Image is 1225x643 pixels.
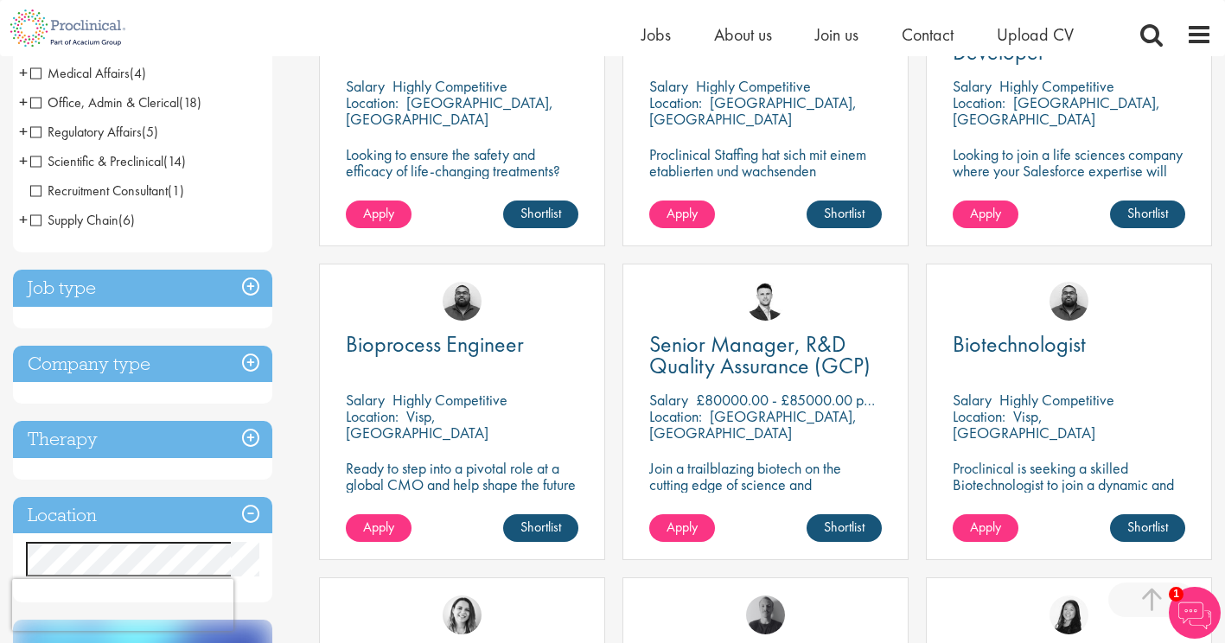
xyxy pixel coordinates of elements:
[649,334,882,377] a: Senior Manager, R&D Quality Assurance (GCP)
[997,23,1074,46] a: Upload CV
[953,201,1018,228] a: Apply
[649,460,882,509] p: Join a trailblazing biotech on the cutting edge of science and technology.
[392,390,507,410] p: Highly Competitive
[953,92,1160,129] p: [GEOGRAPHIC_DATA], [GEOGRAPHIC_DATA]
[30,152,163,170] span: Scientific & Preclinical
[346,146,578,245] p: Looking to ensure the safety and efficacy of life-changing treatments? Step into a key role with ...
[641,23,671,46] a: Jobs
[953,76,992,96] span: Salary
[130,64,146,82] span: (4)
[30,64,146,82] span: Medical Affairs
[953,329,1086,359] span: Biotechnologist
[392,76,507,96] p: Highly Competitive
[363,518,394,536] span: Apply
[346,406,488,442] p: Visp, [GEOGRAPHIC_DATA]
[346,201,412,228] a: Apply
[163,152,186,170] span: (14)
[443,595,482,634] img: Nur Ergiydiren
[902,23,954,46] a: Contact
[1050,595,1088,634] img: Numhom Sudsok
[503,514,578,542] a: Shortlist
[346,92,553,129] p: [GEOGRAPHIC_DATA], [GEOGRAPHIC_DATA]
[953,514,1018,542] a: Apply
[649,514,715,542] a: Apply
[30,181,168,200] span: Recruitment Consultant
[19,60,28,86] span: +
[807,201,882,228] a: Shortlist
[30,93,201,111] span: Office, Admin & Clerical
[970,204,1001,222] span: Apply
[13,270,272,307] h3: Job type
[1050,282,1088,321] a: Ashley Bennett
[19,118,28,144] span: +
[649,406,702,426] span: Location:
[714,23,772,46] a: About us
[1169,587,1184,602] span: 1
[363,204,394,222] span: Apply
[970,518,1001,536] span: Apply
[807,514,882,542] a: Shortlist
[13,421,272,458] h3: Therapy
[12,579,233,631] iframe: reCAPTCHA
[649,329,871,380] span: Senior Manager, R&D Quality Assurance (GCP)
[696,76,811,96] p: Highly Competitive
[443,282,482,321] img: Ashley Bennett
[649,76,688,96] span: Salary
[30,123,142,141] span: Regulatory Affairs
[118,211,135,229] span: (6)
[953,406,1095,442] p: Visp, [GEOGRAPHIC_DATA]
[999,76,1114,96] p: Highly Competitive
[30,93,179,111] span: Office, Admin & Clerical
[953,460,1185,509] p: Proclinical is seeking a skilled Biotechnologist to join a dynamic and innovative team on a contr...
[953,146,1185,228] p: Looking to join a life sciences company where your Salesforce expertise will accelerate breakthro...
[30,211,135,229] span: Supply Chain
[346,76,385,96] span: Salary
[696,390,918,410] p: £80000.00 - £85000.00 per annum
[13,346,272,383] h3: Company type
[1169,587,1221,639] img: Chatbot
[19,148,28,174] span: +
[667,518,698,536] span: Apply
[953,20,1185,63] a: Senior Salesforce Developer
[179,93,201,111] span: (18)
[667,204,698,222] span: Apply
[346,390,385,410] span: Salary
[649,146,882,245] p: Proclinical Staffing hat sich mit einem etablierten und wachsenden Schweizer IT-Dienstleister zus...
[649,390,688,410] span: Salary
[30,64,130,82] span: Medical Affairs
[19,207,28,232] span: +
[953,406,1005,426] span: Location:
[142,123,158,141] span: (5)
[346,406,399,426] span: Location:
[13,497,272,534] h3: Location
[999,390,1114,410] p: Highly Competitive
[746,282,785,321] a: Joshua Godden
[19,89,28,115] span: +
[30,211,118,229] span: Supply Chain
[649,92,857,129] p: [GEOGRAPHIC_DATA], [GEOGRAPHIC_DATA]
[346,514,412,542] a: Apply
[649,406,857,442] p: [GEOGRAPHIC_DATA], [GEOGRAPHIC_DATA]
[168,181,184,200] span: (1)
[815,23,858,46] a: Join us
[953,92,1005,112] span: Location:
[746,595,785,634] img: Felix Zimmer
[346,460,578,509] p: Ready to step into a pivotal role at a global CMO and help shape the future of healthcare manufac...
[30,152,186,170] span: Scientific & Preclinical
[503,201,578,228] a: Shortlist
[953,334,1185,355] a: Biotechnologist
[30,123,158,141] span: Regulatory Affairs
[346,92,399,112] span: Location:
[346,334,578,355] a: Bioprocess Engineer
